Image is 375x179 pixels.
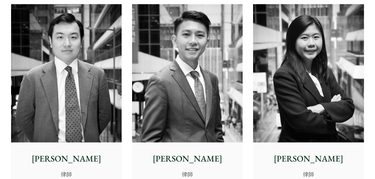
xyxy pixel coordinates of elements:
p: [PERSON_NAME] [258,152,359,165]
p: [PERSON_NAME] [16,152,117,165]
p: [PERSON_NAME] [137,152,238,165]
p: 律師 [137,170,238,178]
p: 律師 [258,170,359,178]
p: 律師 [16,170,117,178]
